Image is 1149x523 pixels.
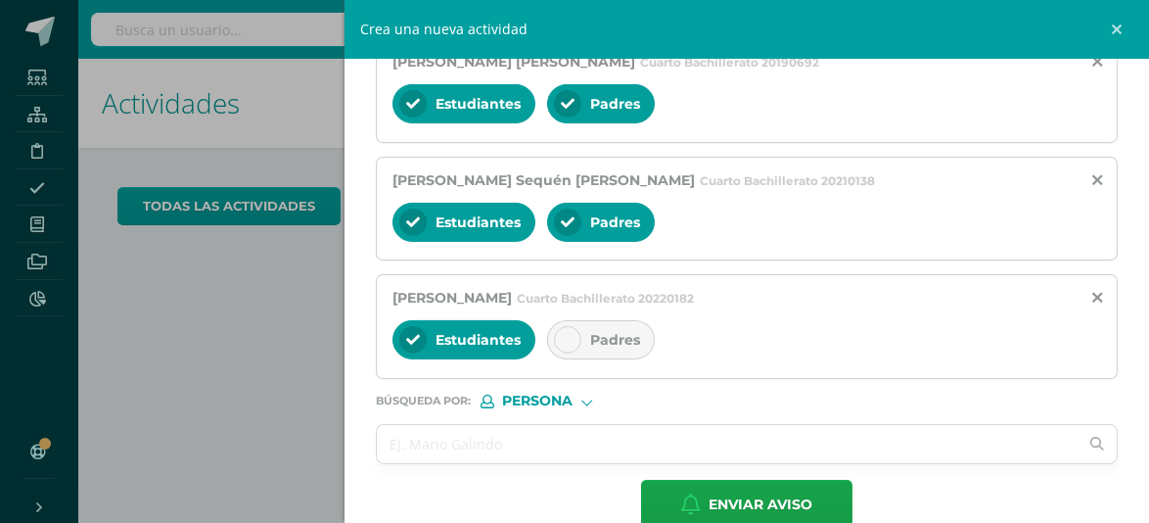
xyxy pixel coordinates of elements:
span: [PERSON_NAME] Sequén [PERSON_NAME] [392,171,695,189]
span: Estudiantes [436,331,521,349]
span: Cuarto Bachillerato 20220182 [517,291,694,306]
span: Búsqueda por : [376,396,471,406]
span: Estudiantes [436,214,521,231]
span: Padres [590,214,640,231]
span: [PERSON_NAME] [392,289,512,307]
div: [object Object] [481,395,627,408]
span: [PERSON_NAME] [PERSON_NAME] [392,53,635,71]
span: Padres [590,95,640,113]
span: Persona [502,396,573,406]
span: Cuarto Bachillerato 20210138 [700,173,875,188]
input: Ej. Mario Galindo [377,425,1078,463]
span: Cuarto Bachillerato 20190692 [640,55,819,70]
span: Padres [590,331,640,349]
span: Estudiantes [436,95,521,113]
